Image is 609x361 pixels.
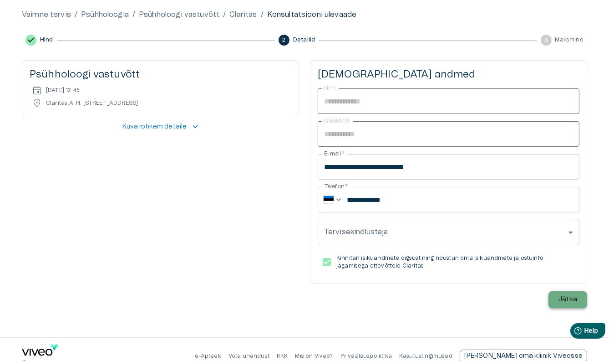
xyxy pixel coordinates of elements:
[295,352,333,360] p: Mis on Viveo?
[324,117,349,125] label: Isikukood
[261,9,264,20] p: /
[229,9,257,20] a: Claritas
[40,36,53,44] span: Hind
[75,9,77,20] p: /
[399,353,452,359] a: Kasutustingimused
[46,87,80,94] p: [DATE] 12:45
[538,320,609,345] iframe: Help widget launcher
[46,99,138,107] p: Claritas , A. H. [STREET_ADDRESS]
[22,9,71,20] a: Vaimne tervis
[31,85,42,96] span: event
[31,98,42,108] span: location_on
[30,68,291,81] h5: Psühholoogi vastuvõtt
[548,291,587,308] button: Jätka
[122,122,187,132] p: Kuva rohkem detaile
[340,353,392,359] a: Privaatsuspoliitika
[139,9,219,20] a: Psühholoogi vastuvõtt
[267,9,357,20] p: Konsultatsiooni ülevaade
[336,254,572,270] p: Kinnitan isikuandmete õigsust ning nõustun oma isikuandmete ja ostuinfo jagamisega ettevõttele Cl...
[195,353,221,359] a: e-Apteek
[223,9,226,20] p: /
[324,150,345,158] label: E-mail
[323,196,334,204] img: ee
[22,118,299,135] button: Kuva rohkem detailekeyboard_arrow_up
[282,37,285,43] text: 2
[555,36,584,44] span: Maksmine
[293,36,315,44] span: Detailid
[277,353,288,359] a: KKK
[132,9,135,20] p: /
[324,84,336,92] label: Nimi
[81,9,129,20] a: Psühholoogia
[228,352,269,360] p: Võta ühendust
[544,37,548,43] text: 3
[324,183,348,191] label: Telefon
[318,68,579,81] h5: [DEMOGRAPHIC_DATA] andmed
[558,295,577,304] p: Jätka
[464,351,583,361] p: [PERSON_NAME] oma kliinik Viveosse
[190,122,200,132] span: keyboard_arrow_up
[22,344,58,359] a: Navigate to home page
